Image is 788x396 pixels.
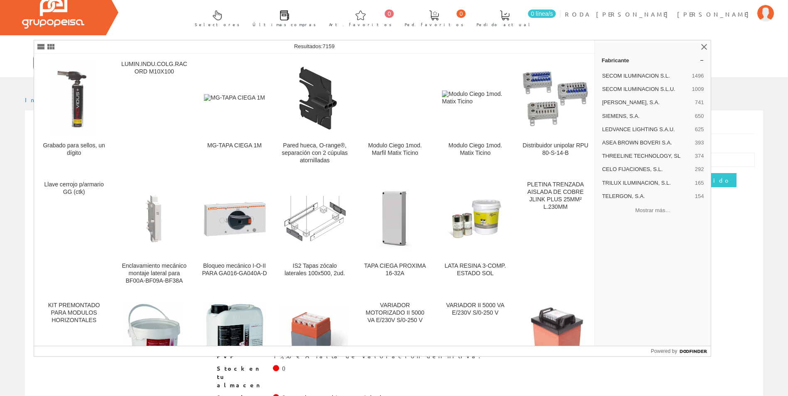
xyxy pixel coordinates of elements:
span: 741 [695,99,704,106]
img: IS2 Tapas zócalo laterales 100x500, 2ud. [282,185,348,252]
span: 0 línea/s [528,10,556,18]
img: Grabado para sellos, un dígito [51,61,97,135]
a: Enclavamiento mecánico montaje lateral para BF00A-BF09A-BF38A Enclavamiento mecánico montaje late... [114,174,194,294]
span: Selectores [195,20,240,29]
a: Modulo Ciego 1mod. Marfil Matix Ticino Modulo Ciego 1mod. Marfil Matix Ticino [355,54,435,174]
div: Bloqueo mecánico I-O-II PARA GA016-GA040A-D [201,262,268,277]
span: 1009 [692,86,704,93]
img: Pared hueca, O-range®, separación con 2 cúpulas atornilladas [282,65,348,131]
button: Mostrar más… [598,204,707,218]
a: Powered by [651,346,711,356]
div: VARIADOR II 5000 VA E/230V S/0-250 V [442,302,508,317]
div: VARIADOR MOTORIZADO II 5000 VA E/230V S/0-250 V [362,302,428,324]
div: Enclavamiento mecánico montaje lateral para BF00A-BF09A-BF38A [121,262,187,285]
span: SIEMENS, S.A. [602,112,691,120]
div: Distribuidor unipolar RPU 80-S-14-B [522,142,589,157]
a: Llave cerrojo p/armario GG (ctk) [34,174,114,294]
span: [PERSON_NAME], S.A. [602,99,691,106]
span: CELO FIJACIONES, S.L. [602,166,691,173]
div: LUMIN.INDU.COLG.RACORD M10X100 [121,61,187,76]
a: Últimas compras [244,3,320,32]
span: RODA [PERSON_NAME] [PERSON_NAME] [565,10,753,18]
div: PLETINA TRENZADA AISLADA DE COBRE JLINK PLUS 25MM² L.230MM [522,181,589,211]
div: Llave cerrojo p/armario GG (ctk) [41,181,107,196]
img: TRAFO N 5000 VA S-115-230V [282,306,348,372]
a: MG-TAPA CIEGA 1M MG-TAPA CIEGA 1M [194,54,274,174]
span: 0 [385,10,394,18]
span: TELERGON, S.A. [602,193,691,200]
a: LUMIN.INDU.COLG.RACORD M10X100 [114,54,194,174]
div: Modulo Ciego 1mod. Marfil Matix Ticino [362,142,428,157]
span: 393 [695,139,704,147]
span: SECOM ILUMINACION S.L.U. [602,86,688,93]
img: Bloqueo mecánico I-O-II PARA GA016-GA040A-D [201,193,268,243]
span: Últimas compras [253,20,316,29]
img: MG-TAPA CIEGA 1M [204,94,265,102]
span: Pedido actual [476,20,533,29]
div: TAPA CIEGA PROXIMA 16-32A [362,262,428,277]
span: Ped. favoritos [405,20,464,29]
div: IS2 Tapas zócalo laterales 100x500, 2ud. [282,262,348,277]
div: Modulo Ciego 1mod. Matix Ticino [442,142,508,157]
span: SECOM ILUMINACION S.L. [602,72,688,80]
a: IS2 Tapas zócalo laterales 100x500, 2ud. IS2 Tapas zócalo laterales 100x500, 2ud. [275,174,355,294]
a: Modulo Ciego 1mod. Matix Ticino Modulo Ciego 1mod. Matix Ticino [435,54,515,174]
a: LATA RESINA 3-COMP. ESTADO SOL LATA RESINA 3-COMP. ESTADO SOL [435,174,515,294]
img: GEL LUBRICANTE 5 Kg. [125,302,183,376]
span: 650 [695,112,704,120]
img: Enclavamiento mecánico montaje lateral para BF00A-BF09A-BF38A [121,193,187,243]
span: TRILUX ILUMINACION, S.L. [602,179,691,187]
div: KIT PREMONTADO PARA MODULOS HORIZONTALES [41,302,107,324]
a: PLETINA TRENZADA AISLADA DE COBRE JLINK PLUS 25MM² L.230MM [516,174,595,294]
span: 0 [457,10,466,18]
a: Pared hueca, O-range®, separación con 2 cúpulas atornilladas Pared hueca, O-range®, separación co... [275,54,355,174]
a: Grabado para sellos, un dígito Grabado para sellos, un dígito [34,54,114,174]
a: RODA [PERSON_NAME] [PERSON_NAME] [565,3,774,11]
img: Modulo Ciego 1mod. Matix Ticino [442,90,508,105]
span: 165 [695,179,704,187]
div: MG-TAPA CIEGA 1M [201,142,268,149]
span: THREELINE TECHNOLOGY, SL [602,152,691,160]
a: Distribuidor unipolar RPU 80-S-14-B Distribuidor unipolar RPU 80-S-14-B [516,54,595,174]
span: LEDVANCE LIGHTING S.A.U. [602,126,691,133]
div: Pared hueca, O-range®, separación con 2 cúpulas atornilladas [282,142,348,164]
span: 374 [695,152,704,160]
a: Inicio [25,96,60,103]
a: Bloqueo mecánico I-O-II PARA GA016-GA040A-D Bloqueo mecánico I-O-II PARA GA016-GA040A-D [194,174,274,294]
span: 625 [695,126,704,133]
span: 7159 [323,43,335,49]
span: 1496 [692,72,704,80]
div: LATA RESINA 3-COMP. ESTADO SOL [442,262,508,277]
span: 154 [695,193,704,200]
img: LIQUIDO LUBRICANTE TECHLUBE 5 l. [204,302,265,376]
a: Selectores [187,3,244,32]
img: Distribuidor unipolar RPU 80-S-14-B [522,69,589,127]
img: LATA RESINA 3-COMP. ESTADO SOL [442,185,508,252]
a: Fabricante [595,54,711,67]
span: Resultados: [294,43,335,49]
span: Powered by [651,347,677,355]
img: TAPA CIEGA PROXIMA 16-32A [362,185,428,252]
img: Modulo Ciego 1mod. Marfil Matix Ticino [362,90,428,105]
img: AUTO II 5000 VA 400/230 V [522,306,589,372]
span: ASEA BROWN BOVERI S.A. [602,139,691,147]
div: 0 [282,364,291,373]
span: Art. favoritos [329,20,392,29]
a: TAPA CIEGA PROXIMA 16-32A TAPA CIEGA PROXIMA 16-32A [355,174,435,294]
span: 292 [695,166,704,173]
span: Stock en tu almacen [217,364,267,389]
div: Grabado para sellos, un dígito [41,142,107,157]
